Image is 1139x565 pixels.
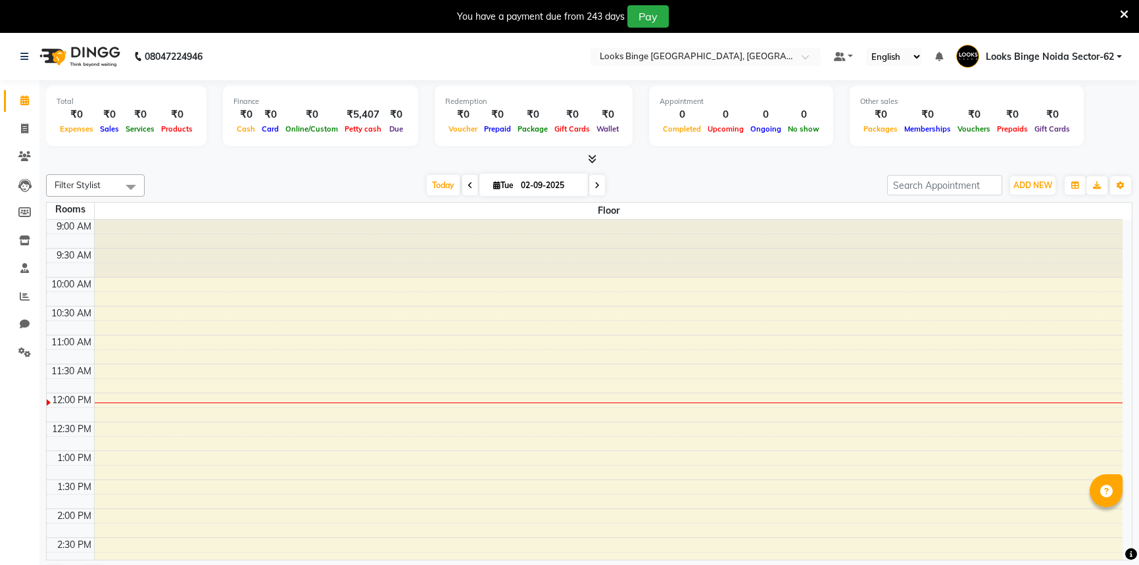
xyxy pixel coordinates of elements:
div: ₹0 [445,107,481,122]
span: Sales [97,124,122,134]
span: Tue [490,180,517,190]
img: logo [34,38,124,75]
div: ₹0 [551,107,593,122]
span: Vouchers [954,124,994,134]
span: Voucher [445,124,481,134]
div: 2:30 PM [55,538,94,552]
span: Ongoing [747,124,785,134]
span: Expenses [57,124,97,134]
span: Due [386,124,406,134]
div: Finance [233,96,408,107]
div: 0 [785,107,823,122]
div: Appointment [660,96,823,107]
div: ₹0 [122,107,158,122]
img: Looks Binge Noida Sector-62 [956,45,979,68]
div: 12:00 PM [49,393,94,407]
span: Prepaids [994,124,1031,134]
div: 9:30 AM [54,249,94,262]
button: Pay [627,5,669,28]
span: Prepaid [481,124,514,134]
div: ₹0 [994,107,1031,122]
div: ₹0 [158,107,196,122]
iframe: chat widget [1084,512,1126,552]
div: ₹0 [514,107,551,122]
div: ₹5,407 [341,107,385,122]
div: ₹0 [954,107,994,122]
div: ₹0 [233,107,258,122]
span: Completed [660,124,704,134]
span: Online/Custom [282,124,341,134]
span: Card [258,124,282,134]
div: ₹0 [1031,107,1073,122]
span: Today [427,175,460,195]
div: 11:30 AM [49,364,94,378]
div: ₹0 [97,107,122,122]
span: Products [158,124,196,134]
div: 0 [660,107,704,122]
span: Gift Cards [551,124,593,134]
input: Search Appointment [887,175,1002,195]
div: ₹0 [860,107,901,122]
div: You have a payment due from 243 days [457,10,625,24]
div: 11:00 AM [49,335,94,349]
div: ₹0 [57,107,97,122]
div: 9:00 AM [54,220,94,233]
div: ₹0 [481,107,514,122]
div: 0 [747,107,785,122]
span: Looks Binge Noida Sector-62 [986,50,1114,64]
div: 0 [704,107,747,122]
div: ₹0 [593,107,622,122]
span: Cash [233,124,258,134]
span: Wallet [593,124,622,134]
div: ₹0 [385,107,408,122]
div: 10:30 AM [49,307,94,320]
div: 1:30 PM [55,480,94,494]
span: Packages [860,124,901,134]
input: 2025-09-02 [517,176,583,195]
span: Gift Cards [1031,124,1073,134]
span: Package [514,124,551,134]
div: 2:00 PM [55,509,94,523]
div: Rooms [47,203,94,216]
span: No show [785,124,823,134]
div: Other sales [860,96,1073,107]
b: 08047224946 [145,38,203,75]
span: Memberships [901,124,954,134]
span: Filter Stylist [55,180,101,190]
div: 1:00 PM [55,451,94,465]
div: 12:30 PM [49,422,94,436]
span: Services [122,124,158,134]
span: ADD NEW [1013,180,1052,190]
div: ₹0 [901,107,954,122]
div: ₹0 [258,107,282,122]
span: Upcoming [704,124,747,134]
div: ₹0 [282,107,341,122]
div: Redemption [445,96,622,107]
div: Total [57,96,196,107]
span: Floor [95,203,1123,219]
div: 10:00 AM [49,278,94,291]
span: Petty cash [341,124,385,134]
button: ADD NEW [1010,176,1055,195]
